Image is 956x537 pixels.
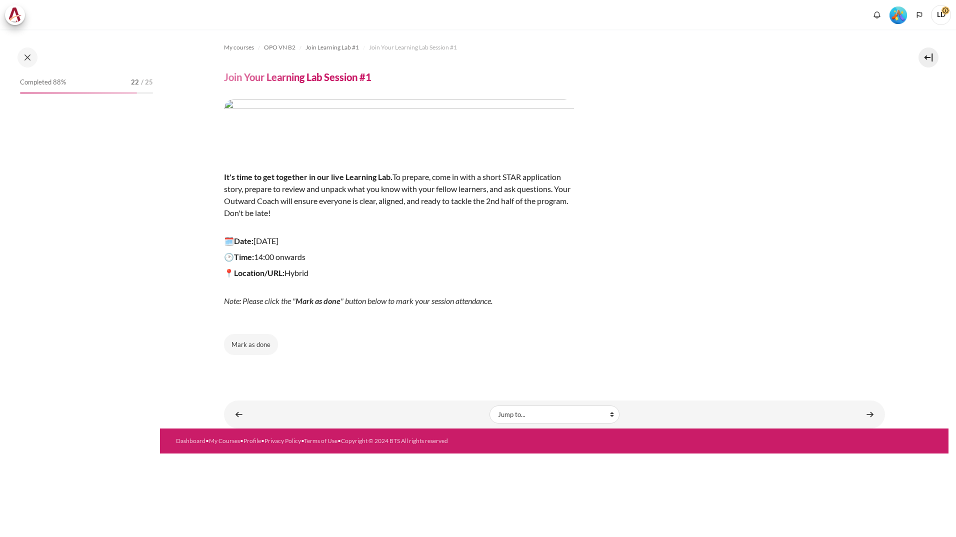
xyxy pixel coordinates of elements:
[224,236,253,245] strong: 🗓️Date:
[889,5,907,24] div: Level #5
[869,7,884,22] div: Show notification window with no new notifications
[224,159,574,231] p: To prepare, come in with a short STAR application story, prepare to review and unpack what you kn...
[885,5,911,24] a: Level #5
[912,7,927,22] button: Languages
[305,41,359,53] a: Join Learning Lab #1
[176,437,205,444] a: Dashboard
[224,268,308,277] span: Hybrid
[224,43,254,52] span: My courses
[224,172,392,181] strong: It's time to get together in our live Learning Lab.
[254,252,305,261] span: 14:00 onwards
[264,43,295,52] span: OPO VN B2
[860,404,880,424] a: STAR Project #1: STAR Plan Submission ►
[931,5,951,25] span: LD
[176,436,597,445] div: • • • • •
[889,6,907,24] img: Level #5
[224,296,295,305] span: Note: Please click the "
[369,41,457,53] a: Join Your Learning Lab Session #1
[369,43,457,52] span: Join Your Learning Lab Session #1
[931,5,951,25] a: User menu
[224,41,254,53] a: My courses
[131,77,139,87] span: 22
[304,437,337,444] a: Terms of Use
[224,334,278,355] button: Mark Join Your Learning Lab Session #1 as done
[224,268,284,277] strong: 📍Location/URL:
[340,296,492,305] span: " button below to mark your session attendance.
[224,235,574,247] p: [DATE]
[264,437,301,444] a: Privacy Policy
[8,7,22,22] img: Architeck
[20,77,66,87] span: Completed 88%
[224,370,885,370] iframe: Join Your Learning Lab Session #1
[264,41,295,53] a: OPO VN B2
[229,404,249,424] a: ◄ Lesson 5 STAR Application
[224,39,885,55] nav: Navigation bar
[305,43,359,52] span: Join Learning Lab #1
[341,437,448,444] a: Copyright © 2024 BTS All rights reserved
[20,92,137,93] div: 88%
[160,29,948,428] section: Content
[209,437,240,444] a: My Courses
[5,5,30,25] a: Architeck Architeck
[141,77,153,87] span: / 25
[295,296,340,305] span: Mark as done
[224,70,371,83] h4: Join Your Learning Lab Session #1
[243,437,261,444] a: Profile
[224,252,254,261] strong: 🕑Time:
